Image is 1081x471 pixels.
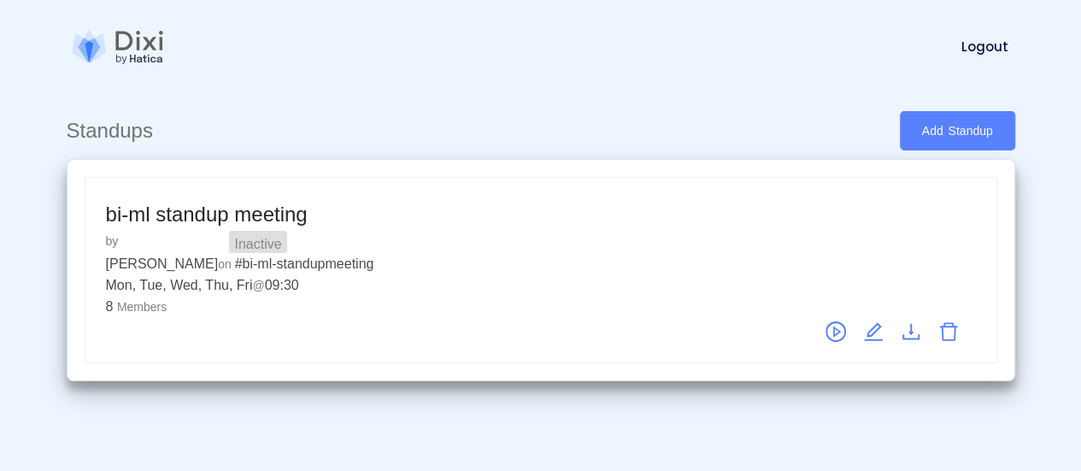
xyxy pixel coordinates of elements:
[106,296,976,317] div: 8
[938,321,959,342] span: delete
[106,278,253,292] div: Mon, Tue, Wed, Thu, Fri
[825,321,846,342] span: play-circle
[67,119,153,144] h5: Standups
[229,231,286,253] div: Inactive
[863,321,884,342] span: edit
[825,317,846,342] a: Resume standup
[901,321,921,342] span: download
[901,317,921,342] a: Download report
[106,198,795,231] div: bi-ml standup meeting
[900,111,1015,150] a: Add Standup
[117,300,167,314] span: Members
[863,317,884,342] a: edit
[955,37,1015,56] a: Logout
[106,232,976,274] div: by on
[106,256,219,271] span: [PERSON_NAME]
[252,279,264,292] span: @
[252,278,298,292] span: 09:30
[235,256,374,271] span: # bi-ml-standupmeeting
[938,317,959,342] a: Delete standup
